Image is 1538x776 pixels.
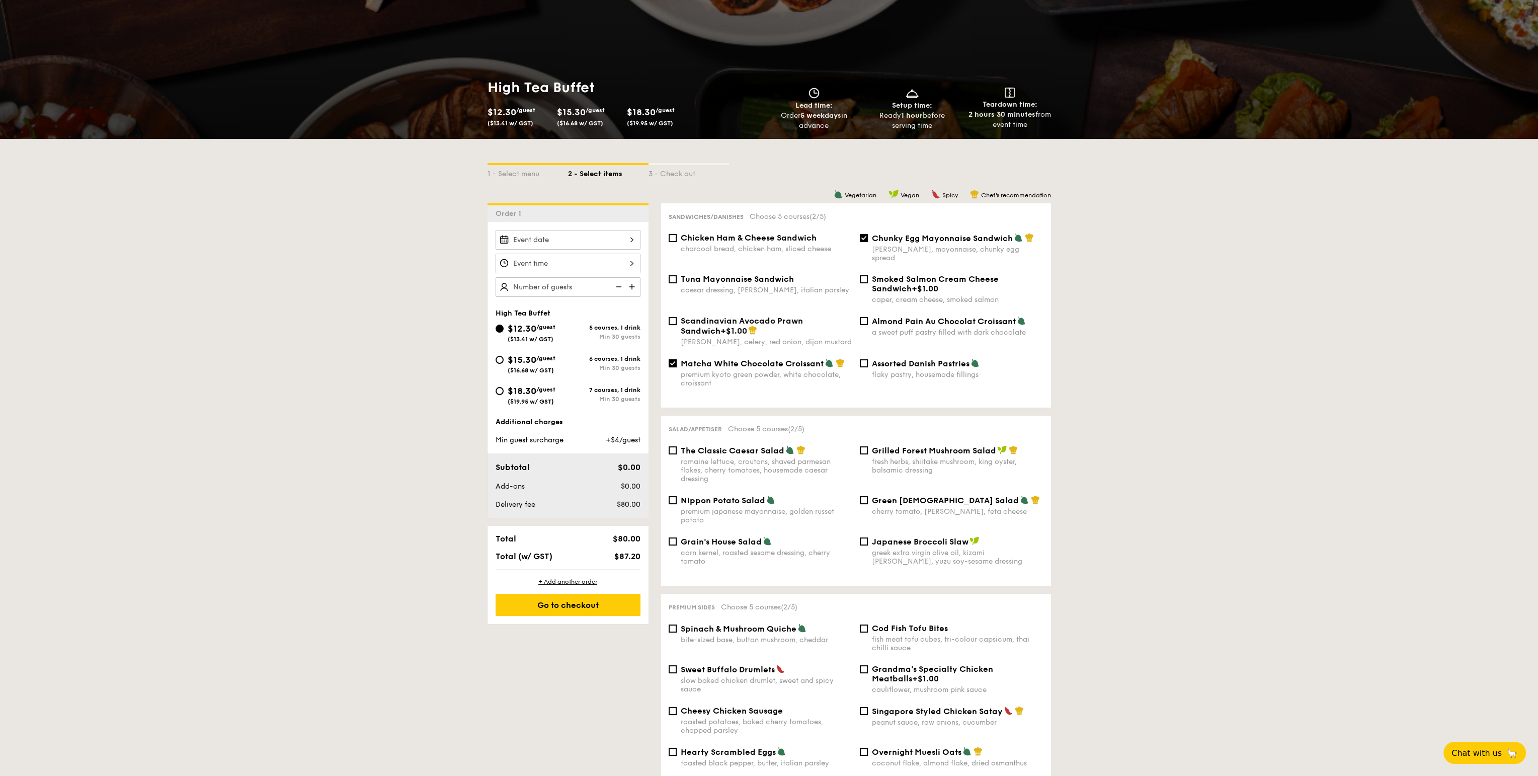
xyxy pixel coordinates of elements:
[781,603,797,611] span: (2/5)
[620,482,640,491] span: $0.00
[860,275,868,283] input: Smoked Salmon Cream Cheese Sandwich+$1.00caper, cream cheese, smoked salmon
[669,748,677,756] input: Hearty Scrambled Eggstoasted black pepper, butter, italian parsley
[968,110,1035,119] strong: 2 hours 30 minutes
[766,495,775,504] img: icon-vegetarian.fe4039eb.svg
[776,664,785,673] img: icon-spicy.37a8142b.svg
[681,245,852,253] div: charcoal bread, chicken ham, sliced cheese
[912,284,938,293] span: +$1.00
[669,359,677,367] input: Matcha White Chocolate Croissantpremium kyoto green powder, white chocolate, croissant
[872,718,1043,727] div: peanut sauce, raw onions, cucumber
[681,747,776,757] span: Hearty Scrambled Eggs
[983,100,1037,109] span: Teardown time:
[496,578,640,586] div: + Add another order
[508,336,553,343] span: ($13.41 w/ GST)
[669,275,677,283] input: Tuna Mayonnaise Sandwichcaesar dressing, [PERSON_NAME], italian parsley
[669,317,677,325] input: Scandinavian Avocado Prawn Sandwich+$1.00[PERSON_NAME], celery, red onion, dijon mustard
[669,213,744,220] span: Sandwiches/Danishes
[810,212,826,221] span: (2/5)
[627,120,673,127] span: ($19.95 w/ GST)
[1015,706,1024,715] img: icon-chef-hat.a58ddaea.svg
[649,165,729,179] div: 3 - Check out
[872,747,961,757] span: Overnight Muesli Oats
[496,387,504,395] input: $18.30/guest($19.95 w/ GST)7 courses, 1 drinkMin 30 guests
[872,245,1043,262] div: [PERSON_NAME], mayonnaise, chunky egg spread
[488,107,516,118] span: $12.30
[616,500,640,509] span: $80.00
[496,356,504,364] input: $15.30/guest($16.68 w/ GST)6 courses, 1 drinkMin 30 guests
[681,286,852,294] div: caesar dressing, [PERSON_NAME], italian parsley
[681,338,852,346] div: [PERSON_NAME], celery, red onion, dijon mustard
[872,457,1043,475] div: fresh herbs, shiitake mushroom, king oyster, balsamic dressing
[872,537,968,547] span: Japanese Broccoli Slaw
[536,386,555,393] span: /guest
[1506,747,1518,759] span: 🦙
[1451,748,1502,758] span: Chat with us
[627,107,656,118] span: $18.30
[872,635,1043,652] div: fish meat tofu cubes, tri-colour capsicum, thai chilli sauce
[860,665,868,673] input: Grandma's Specialty Chicken Meatballs+$1.00cauliflower, mushroom pink sauce
[568,324,640,331] div: 5 courses, 1 drink
[568,165,649,179] div: 2 - Select items
[605,436,640,444] span: +$4/guest
[669,625,677,633] input: Spinach & Mushroom Quichebite-sized base, button mushroom, cheddar
[681,274,794,284] span: Tuna Mayonnaise Sandwich
[845,192,876,199] span: Vegetarian
[508,323,536,334] span: $12.30
[496,462,530,472] span: Subtotal
[625,277,640,296] img: icon-add.58712e84.svg
[872,549,1043,566] div: greek extra virgin olive oil, kizami [PERSON_NAME], yuzu soy-sesame dressing
[681,537,762,547] span: Grain's House Salad
[557,107,586,118] span: $15.30
[516,107,535,114] span: /guest
[872,664,993,683] span: Grandma's Specialty Chicken Meatballs
[860,625,868,633] input: Cod Fish Tofu Bitesfish meat tofu cubes, tri-colour capsicum, thai chilli sauce
[872,317,1016,326] span: Almond Pain Au Chocolat Croissant
[496,482,525,491] span: Add-ons
[681,665,775,674] span: Sweet Buffalo Drumlets
[970,190,979,199] img: icon-chef-hat.a58ddaea.svg
[681,359,824,368] span: Matcha White Chocolate Croissant
[488,165,568,179] div: 1 - Select menu
[962,747,972,756] img: icon-vegetarian.fe4039eb.svg
[867,111,957,131] div: Ready before serving time
[860,359,868,367] input: Assorted Danish Pastriesflaky pastry, housemade fillings
[721,603,797,611] span: Choose 5 courses
[508,398,554,405] span: ($19.95 w/ GST)
[681,718,852,735] div: roasted potatoes, baked cherry tomatoes, chopped parsley
[997,445,1007,454] img: icon-vegan.f8ff3823.svg
[769,111,859,131] div: Order in advance
[860,446,868,454] input: Grilled Forest Mushroom Saladfresh herbs, shiitake mushroom, king oyster, balsamic dressing
[750,212,826,221] span: Choose 5 courses
[496,594,640,616] div: Go to checkout
[536,324,555,331] span: /guest
[974,747,983,756] img: icon-chef-hat.a58ddaea.svg
[860,317,868,325] input: Almond Pain Au Chocolat Croissanta sweet puff pastry filled with dark chocolate
[612,534,640,544] span: $80.00
[872,624,948,633] span: Cod Fish Tofu Bites
[536,355,555,362] span: /guest
[785,445,794,454] img: icon-vegetarian.fe4039eb.svg
[508,367,554,374] span: ($16.68 w/ GST)
[669,537,677,546] input: Grain's House Saladcorn kernel, roasted sesame dressing, cherry tomato
[681,446,784,455] span: The Classic Caesar Salad
[669,604,715,611] span: Premium sides
[834,190,843,199] img: icon-vegetarian.fe4039eb.svg
[1004,706,1013,715] img: icon-spicy.37a8142b.svg
[806,88,822,99] img: icon-clock.2db775ea.svg
[860,496,868,504] input: Green [DEMOGRAPHIC_DATA] Saladcherry tomato, [PERSON_NAME], feta cheese
[681,316,803,336] span: Scandinavian Avocado Prawn Sandwich
[795,101,833,110] span: Lead time:
[681,370,852,387] div: premium kyoto green powder, white chocolate, croissant
[860,707,868,715] input: Singapore Styled Chicken Sataypeanut sauce, raw onions, cucumber
[568,396,640,403] div: Min 30 guests
[617,462,640,472] span: $0.00
[496,277,640,297] input: Number of guests
[942,192,958,199] span: Spicy
[496,209,525,218] span: Order 1
[496,500,535,509] span: Delivery fee
[681,636,852,644] div: bite-sized base, button mushroom, cheddar
[1443,742,1526,764] button: Chat with us🦙
[681,676,852,693] div: slow baked chicken drumlet, sweet and spicy sauce
[860,234,868,242] input: Chunky Egg Mayonnaise Sandwich[PERSON_NAME], mayonnaise, chunky egg spread
[496,254,640,273] input: Event time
